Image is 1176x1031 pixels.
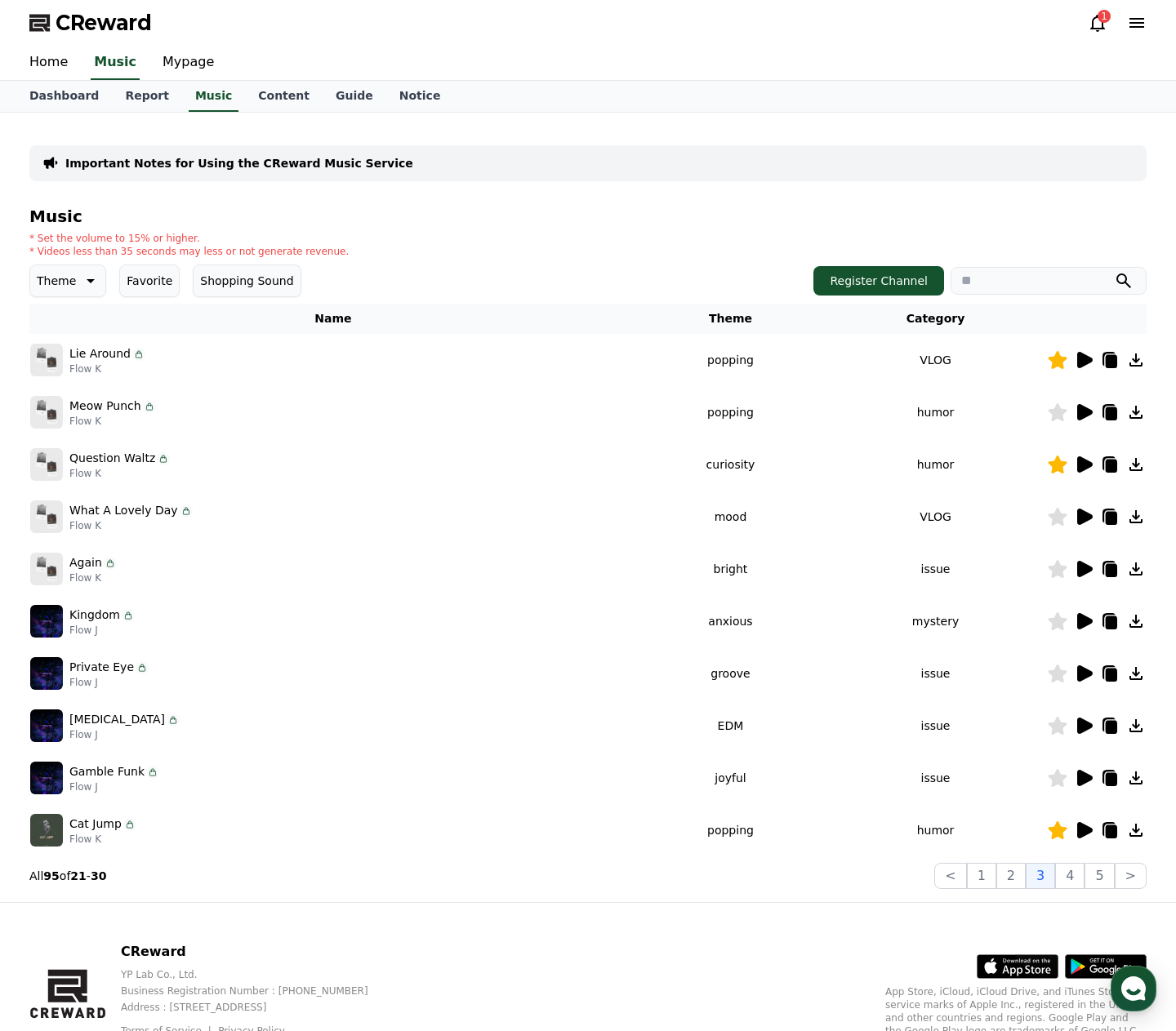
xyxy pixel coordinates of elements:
button: 3 [1026,863,1055,889]
button: Shopping Sound [193,264,301,297]
img: music [30,657,63,690]
p: YP Lab Co., Ltd. [121,968,394,981]
p: Flow J [69,780,159,793]
p: [MEDICAL_DATA] [69,711,165,728]
button: < [934,863,966,889]
td: issue [824,752,1047,804]
p: Cat Jump [69,815,122,833]
p: Theme [37,269,76,292]
td: VLOG [824,491,1047,543]
a: Guide [323,81,386,112]
p: Flow K [69,467,170,480]
img: music [30,762,63,794]
td: mood [637,491,824,543]
img: music [30,709,63,742]
td: popping [637,804,824,856]
a: Music [91,46,140,80]
img: music [30,344,63,376]
p: Meow Punch [69,398,141,415]
td: popping [637,386,824,438]
p: All of - [29,868,106,884]
img: music [30,396,63,429]
button: Favorite [119,264,180,297]
button: 1 [967,863,996,889]
td: curiosity [637,438,824,491]
img: music [30,605,63,638]
a: Home [16,46,81,80]
td: groove [637,647,824,700]
button: 2 [996,863,1026,889]
img: music [30,814,63,847]
a: Content [245,81,323,112]
p: Kingdom [69,607,120,624]
th: Name [29,304,637,334]
p: Flow K [69,571,117,584]
td: bright [637,543,824,595]
button: 5 [1085,863,1114,889]
td: VLOG [824,334,1047,386]
p: Flow K [69,415,156,428]
p: Flow J [69,624,135,637]
th: Category [824,304,1047,334]
td: issue [824,543,1047,595]
a: Dashboard [16,81,112,112]
a: CReward [29,10,152,36]
p: Again [69,554,102,571]
p: Gamble Funk [69,763,145,780]
a: Important Notes for Using the CReward Music Service [65,155,413,171]
strong: 21 [70,869,86,882]
img: music [30,500,63,533]
button: 4 [1055,863,1085,889]
p: Lie Around [69,345,131,362]
a: 1 [1088,13,1107,33]
span: CReward [56,10,152,36]
p: Flow J [69,728,180,741]
h4: Music [29,207,1147,225]
strong: 95 [43,869,59,882]
th: Theme [637,304,824,334]
p: CReward [121,942,394,962]
td: issue [824,700,1047,752]
p: What A Lovely Day [69,502,178,519]
button: Register Channel [813,266,944,296]
td: EDM [637,700,824,752]
strong: 30 [91,869,106,882]
td: issue [824,647,1047,700]
button: > [1115,863,1147,889]
p: Flow K [69,362,145,376]
a: Notice [386,81,454,112]
td: humor [824,438,1047,491]
button: Theme [29,264,106,297]
p: Flow J [69,676,149,689]
p: Flow K [69,833,136,846]
img: music [30,553,63,585]
div: 1 [1098,10,1111,23]
td: anxious [637,595,824,647]
p: Question Waltz [69,450,155,467]
a: Mypage [149,46,227,80]
p: Business Registration Number : [PHONE_NUMBER] [121,984,394,998]
p: Flow K [69,519,193,532]
td: joyful [637,752,824,804]
a: Music [189,81,238,112]
td: mystery [824,595,1047,647]
img: music [30,448,63,481]
td: popping [637,334,824,386]
td: humor [824,804,1047,856]
p: Address : [STREET_ADDRESS] [121,1001,394,1014]
p: * Set the volume to 15% or higher. [29,232,349,245]
p: * Videos less than 35 seconds may less or not generate revenue. [29,245,349,258]
a: Report [112,81,182,112]
td: humor [824,386,1047,438]
p: Private Eye [69,659,134,676]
